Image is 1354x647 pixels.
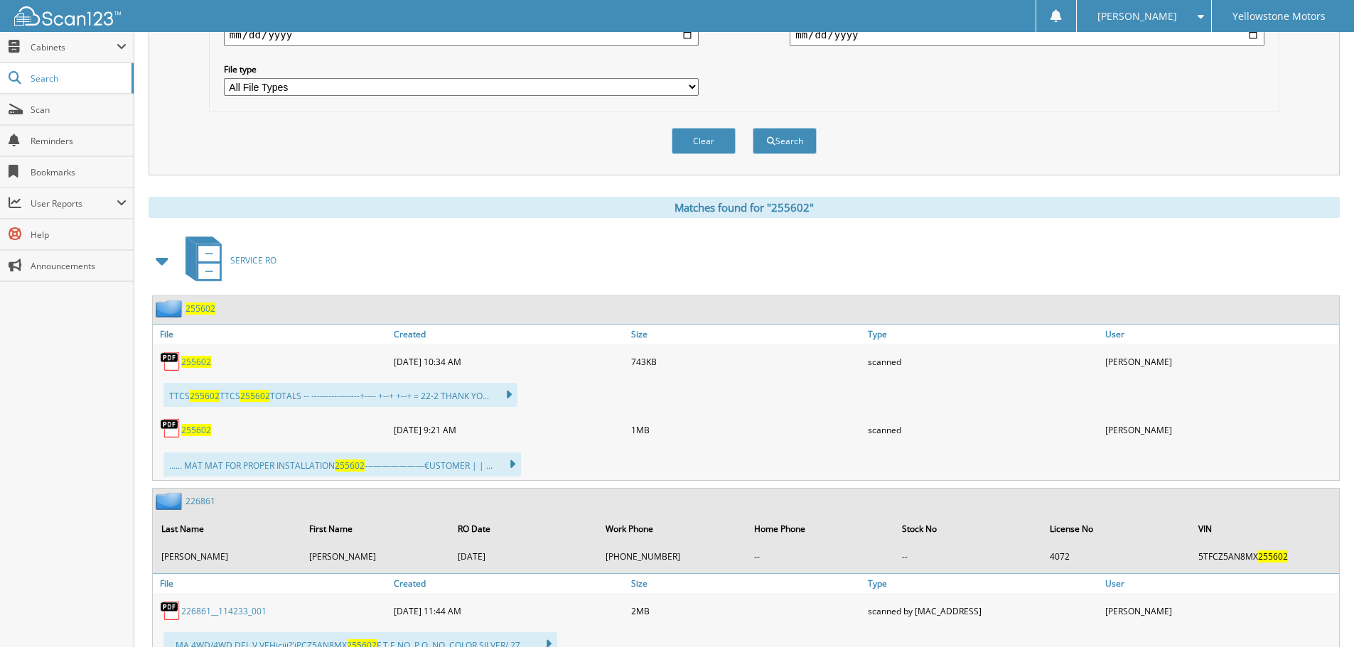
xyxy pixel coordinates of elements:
th: RO Date [451,514,597,543]
th: Stock No [895,514,1041,543]
a: User [1102,325,1339,344]
span: Bookmarks [31,166,127,178]
span: 255602 [1258,550,1288,562]
span: Announcements [31,260,127,272]
div: [PERSON_NAME] [1102,347,1339,376]
td: [PHONE_NUMBER] [598,545,745,568]
a: 255602 [186,303,215,315]
img: PDF.png [160,351,181,372]
span: Yellowstone Motors [1232,12,1326,21]
a: 226861__114233_001 [181,605,267,617]
th: Work Phone [598,514,745,543]
a: SERVICE RO [177,232,276,288]
a: Created [390,574,628,593]
img: PDF.png [160,418,181,439]
span: SERVICE RO [230,254,276,266]
span: [PERSON_NAME] [1097,12,1177,21]
div: [PERSON_NAME] [1102,597,1339,625]
th: First Name [302,514,448,543]
div: scanned [864,347,1102,376]
td: 4072 [1043,545,1189,568]
td: [PERSON_NAME] [154,545,301,568]
div: [PERSON_NAME] [1102,414,1339,445]
button: Clear [672,128,736,154]
a: Type [864,325,1102,344]
button: Search [753,128,817,154]
a: Type [864,574,1102,593]
th: Home Phone [747,514,893,543]
div: ...... MAT MAT FOR PROPER INSTALLATION ———————€USTOMER | | ... [163,452,521,477]
div: 743KB [628,347,865,376]
div: scanned by [MAC_ADDRESS] [864,597,1102,625]
td: -- [747,545,893,568]
span: 255602 [240,390,270,402]
div: [DATE] 11:44 AM [390,597,628,625]
span: Cabinets [31,41,117,53]
a: 255602 [181,356,211,368]
th: License No [1043,514,1189,543]
span: Search [31,72,124,85]
div: Matches found for "255602" [149,197,1340,218]
input: start [224,23,699,46]
div: TTCS TTCS TOTALS -- -----------------+---- +--+ +--+ = 22-2 THANK YO... [163,383,517,407]
a: 226861 [186,495,215,507]
img: folder2.png [156,492,186,510]
div: 1MB [628,414,865,445]
img: folder2.png [156,300,186,317]
img: PDF.png [160,600,181,621]
a: Created [390,325,628,344]
span: 255602 [190,390,220,402]
label: File type [224,63,699,75]
th: VIN [1191,514,1338,543]
div: scanned [864,414,1102,445]
td: 5TFCZ5AN8MX [1191,545,1338,568]
span: Help [31,229,127,241]
a: File [153,325,390,344]
div: 2MB [628,597,865,625]
span: Reminders [31,135,127,147]
a: 255602 [181,424,211,436]
a: File [153,574,390,593]
a: Size [628,325,865,344]
img: scan123-logo-white.svg [14,6,121,26]
td: [DATE] [451,545,597,568]
iframe: Chat Widget [1283,579,1354,647]
th: Last Name [154,514,301,543]
td: -- [895,545,1041,568]
input: end [790,23,1264,46]
span: 255602 [335,460,365,472]
span: Scan [31,104,127,116]
div: [DATE] 9:21 AM [390,414,628,445]
div: [DATE] 10:34 AM [390,347,628,376]
a: User [1102,574,1339,593]
a: Size [628,574,865,593]
td: [PERSON_NAME] [302,545,448,568]
span: User Reports [31,197,117,210]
